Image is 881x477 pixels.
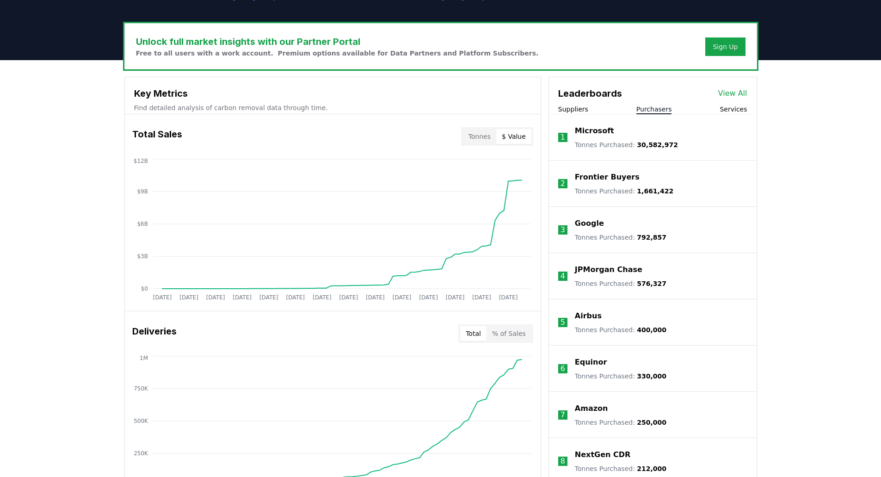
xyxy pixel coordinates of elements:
button: Tonnes [463,129,496,144]
tspan: $9B [137,188,148,195]
h3: Unlock full market insights with our Partner Portal [136,35,539,49]
h3: Deliveries [132,324,177,343]
h3: Total Sales [132,127,182,146]
tspan: [DATE] [233,294,252,301]
p: Free to all users with a work account. Premium options available for Data Partners and Platform S... [136,49,539,58]
tspan: [DATE] [445,294,464,301]
tspan: [DATE] [339,294,358,301]
p: Find detailed analysis of carbon removal data through time. [134,103,531,112]
a: Amazon [575,403,608,414]
span: 1,661,422 [637,187,673,195]
tspan: $12B [133,158,148,164]
tspan: [DATE] [259,294,278,301]
button: % of Sales [487,326,531,341]
p: Tonnes Purchased : [575,464,666,473]
button: Services [720,105,747,114]
a: Frontier Buyers [575,172,640,183]
p: 3 [561,224,565,235]
p: Tonnes Purchased : [575,233,666,242]
tspan: 750K [134,385,148,392]
p: 6 [561,363,565,374]
tspan: [DATE] [392,294,411,301]
span: 330,000 [637,372,666,380]
a: Google [575,218,604,229]
p: 1 [561,132,565,143]
p: Tonnes Purchased : [575,418,666,427]
p: 7 [561,409,565,421]
tspan: [DATE] [366,294,385,301]
p: Tonnes Purchased : [575,279,666,288]
p: 5 [561,317,565,328]
tspan: [DATE] [206,294,225,301]
a: View All [718,88,747,99]
tspan: $3B [137,253,148,260]
tspan: 500K [134,418,148,424]
a: NextGen CDR [575,449,631,460]
tspan: [DATE] [153,294,172,301]
button: Sign Up [705,37,745,56]
a: Equinor [575,357,607,368]
tspan: $6B [137,221,148,227]
span: 792,857 [637,234,666,241]
button: $ Value [496,129,531,144]
p: 2 [561,178,565,189]
a: Microsoft [575,125,614,136]
p: Tonnes Purchased : [575,325,666,335]
span: 400,000 [637,326,666,334]
a: Airbus [575,310,602,322]
tspan: 1M [140,355,148,361]
span: 212,000 [637,465,666,472]
span: 250,000 [637,419,666,426]
a: JPMorgan Chase [575,264,642,275]
span: 30,582,972 [637,141,678,149]
tspan: [DATE] [472,294,491,301]
h3: Key Metrics [134,87,531,100]
button: Purchasers [636,105,672,114]
p: 4 [561,271,565,282]
span: 576,327 [637,280,666,287]
a: Sign Up [713,42,738,51]
p: Tonnes Purchased : [575,186,673,196]
tspan: [DATE] [499,294,518,301]
p: Tonnes Purchased : [575,372,666,381]
button: Suppliers [558,105,588,114]
tspan: [DATE] [419,294,438,301]
tspan: [DATE] [313,294,332,301]
tspan: [DATE] [179,294,198,301]
tspan: [DATE] [286,294,305,301]
p: Tonnes Purchased : [575,140,678,149]
tspan: $0 [141,285,148,292]
p: 8 [561,456,565,467]
h3: Leaderboards [558,87,622,100]
button: Total [460,326,487,341]
tspan: 250K [134,450,148,457]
